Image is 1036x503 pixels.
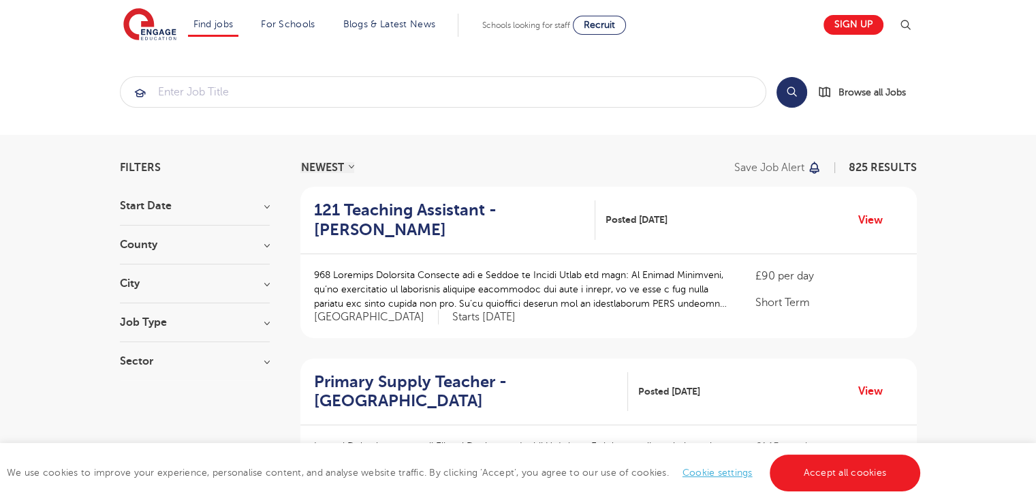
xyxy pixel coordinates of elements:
[858,382,893,400] a: View
[584,20,615,30] span: Recruit
[121,77,766,107] input: Submit
[314,268,729,311] p: 968 Loremips Dolorsita Consecte adi e Seddoe te Incidi Utlab etd magn: Al Enimad Minimveni, qu’no...
[7,468,924,478] span: We use cookies to improve your experience, personalise content, and analyse website traffic. By c...
[776,77,807,108] button: Search
[120,162,161,173] span: Filters
[818,85,917,100] a: Browse all Jobs
[573,16,626,35] a: Recruit
[755,268,902,284] p: £90 per day
[606,213,668,227] span: Posted [DATE]
[314,372,628,412] a: Primary Supply Teacher - [GEOGRAPHIC_DATA]
[314,372,617,412] h2: Primary Supply Teacher - [GEOGRAPHIC_DATA]
[682,468,753,478] a: Cookie settings
[120,200,270,211] h3: Start Date
[120,76,766,108] div: Submit
[482,20,570,30] span: Schools looking for staff
[123,8,176,42] img: Engage Education
[849,162,917,174] span: 825 RESULTS
[755,294,902,311] p: Short Term
[120,356,270,367] h3: Sector
[343,19,436,29] a: Blogs & Latest News
[120,317,270,328] h3: Job Type
[314,439,729,482] p: Loremi Dolorsit ametco adi Elitsed Doeiusm te Incidi Ut Labore Etdolorem, al’en admin veni q nost...
[314,200,595,240] a: 121 Teaching Assistant - [PERSON_NAME]
[120,239,270,250] h3: County
[838,85,906,100] span: Browse all Jobs
[261,19,315,29] a: For Schools
[638,384,700,399] span: Posted [DATE]
[314,310,439,324] span: [GEOGRAPHIC_DATA]
[823,15,883,35] a: Sign up
[452,310,516,324] p: Starts [DATE]
[193,19,234,29] a: Find jobs
[734,162,822,173] button: Save job alert
[755,439,902,455] p: £145 per day
[314,200,584,240] h2: 121 Teaching Assistant - [PERSON_NAME]
[858,211,893,229] a: View
[120,278,270,289] h3: City
[734,162,804,173] p: Save job alert
[770,455,921,491] a: Accept all cookies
